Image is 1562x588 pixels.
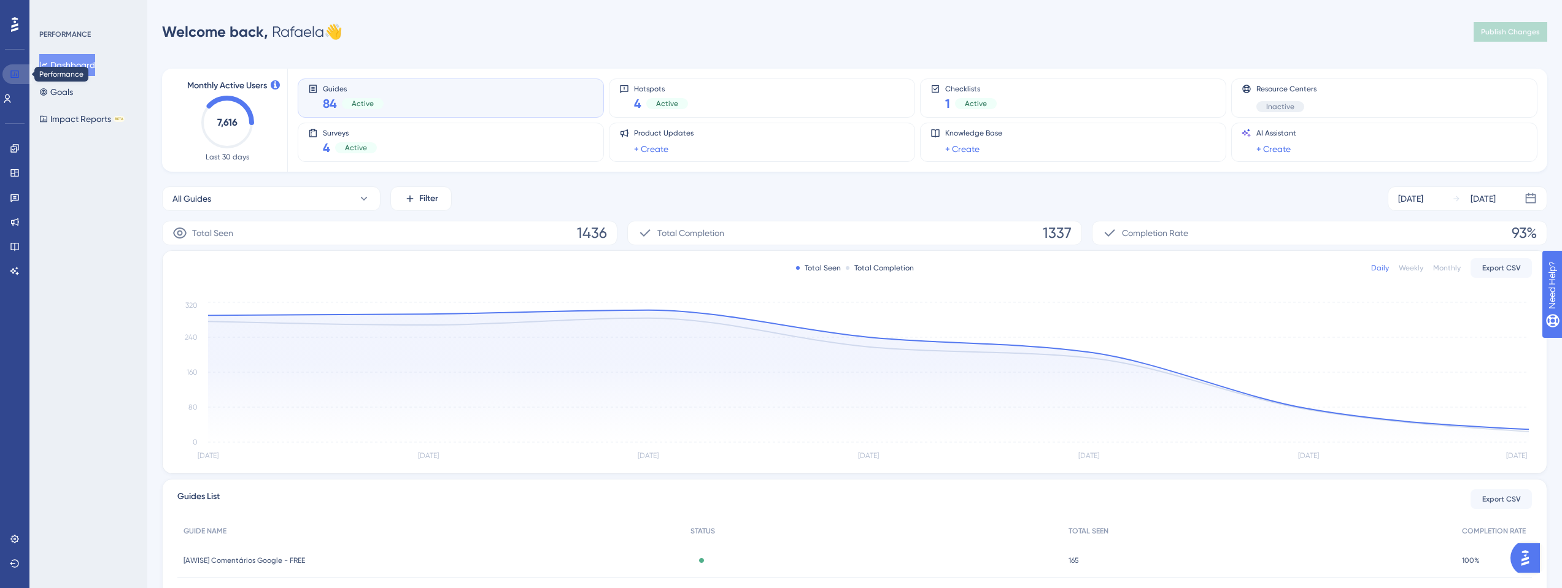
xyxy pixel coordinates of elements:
[184,556,305,565] span: [AWISE] Comentários Google - FREE
[185,301,198,310] tspan: 320
[846,263,914,273] div: Total Completion
[1510,540,1547,576] iframe: UserGuiding AI Assistant Launcher
[638,451,659,460] tspan: [DATE]
[1298,451,1319,460] tspan: [DATE]
[1471,191,1496,206] div: [DATE]
[323,128,377,137] span: Surveys
[634,128,694,138] span: Product Updates
[1481,27,1540,37] span: Publish Changes
[657,226,724,240] span: Total Completion
[39,54,95,76] button: Dashboard
[1078,451,1099,460] tspan: [DATE]
[418,451,439,460] tspan: [DATE]
[1462,556,1480,565] span: 100%
[1471,489,1532,509] button: Export CSV
[184,526,226,536] span: GUIDE NAME
[1512,223,1537,243] span: 93%
[206,152,249,162] span: Last 30 days
[177,489,220,509] span: Guides List
[965,99,987,109] span: Active
[1256,142,1291,156] a: + Create
[577,223,607,243] span: 1436
[1462,526,1526,536] span: COMPLETION RATE
[162,186,381,211] button: All Guides
[29,3,77,18] span: Need Help?
[1482,494,1521,504] span: Export CSV
[1433,263,1461,273] div: Monthly
[945,95,950,112] span: 1
[1471,258,1532,278] button: Export CSV
[193,438,198,446] tspan: 0
[39,29,91,39] div: PERFORMANCE
[185,333,198,342] tspan: 240
[1069,556,1079,565] span: 165
[634,95,641,112] span: 4
[1256,84,1316,94] span: Resource Centers
[1266,102,1294,112] span: Inactive
[390,186,452,211] button: Filter
[945,84,997,93] span: Checklists
[1506,451,1527,460] tspan: [DATE]
[39,81,73,103] button: Goals
[39,108,125,130] button: Impact ReportsBETA
[162,23,268,40] span: Welcome back,
[172,191,211,206] span: All Guides
[323,139,330,156] span: 4
[634,142,668,156] a: + Create
[1474,22,1547,42] button: Publish Changes
[1399,263,1423,273] div: Weekly
[323,84,384,93] span: Guides
[188,403,198,411] tspan: 80
[1069,526,1108,536] span: TOTAL SEEN
[345,143,367,153] span: Active
[198,451,218,460] tspan: [DATE]
[419,191,438,206] span: Filter
[1256,128,1296,138] span: AI Assistant
[162,22,342,42] div: Rafaela 👋
[1371,263,1389,273] div: Daily
[796,263,841,273] div: Total Seen
[114,116,125,122] div: BETA
[1043,223,1072,243] span: 1337
[945,142,980,156] a: + Create
[187,368,198,376] tspan: 160
[192,226,233,240] span: Total Seen
[352,99,374,109] span: Active
[656,99,678,109] span: Active
[945,128,1002,138] span: Knowledge Base
[217,116,238,128] text: 7,616
[187,78,267,93] span: Monthly Active Users
[690,526,715,536] span: STATUS
[1398,191,1423,206] div: [DATE]
[1122,226,1188,240] span: Completion Rate
[1482,263,1521,273] span: Export CSV
[323,95,337,112] span: 84
[634,84,688,93] span: Hotspots
[858,451,879,460] tspan: [DATE]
